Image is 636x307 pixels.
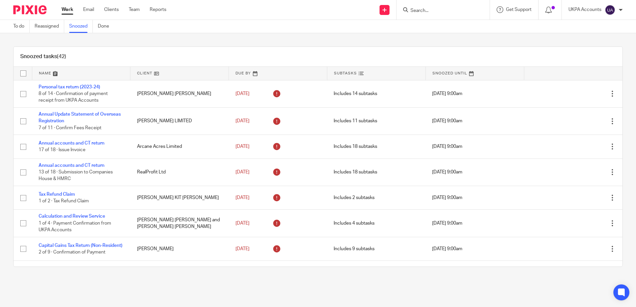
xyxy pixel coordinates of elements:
[39,126,101,130] span: 7 of 11 · Confirm Fees Receipt
[39,243,122,248] a: Capital Gains Tax Return (Non-Resident)
[83,6,94,13] a: Email
[130,158,229,186] td: RealProfit Ltd
[432,91,462,96] span: [DATE] 9:00am
[13,5,47,14] img: Pixie
[334,71,357,75] span: Subtasks
[150,6,166,13] a: Reports
[130,107,229,135] td: [PERSON_NAME] LIMITED
[57,54,66,59] span: (42)
[130,80,229,107] td: [PERSON_NAME] [PERSON_NAME]
[236,170,249,174] span: [DATE]
[432,221,462,226] span: [DATE] 9:00am
[104,6,119,13] a: Clients
[334,91,377,96] span: Includes 14 subtasks
[98,20,114,33] a: Done
[130,261,229,284] td: [PERSON_NAME] [PERSON_NAME]
[334,170,377,174] span: Includes 18 subtasks
[130,135,229,158] td: Arcane Acres Limited
[39,192,75,197] a: Tax Refund Claim
[39,85,100,89] a: Personal tax return (2023-24)
[62,6,73,13] a: Work
[39,91,108,103] span: 8 of 14 · Confirmation of payment receipt from UKPA Accounts
[568,6,601,13] p: UKPA Accounts
[432,170,462,174] span: [DATE] 9:00am
[69,20,93,33] a: Snoozed
[432,119,462,124] span: [DATE] 9:00am
[35,20,64,33] a: Reassigned
[605,5,615,15] img: svg%3E
[20,53,66,60] h1: Snoozed tasks
[506,7,532,12] span: Get Support
[334,144,377,149] span: Includes 18 subtasks
[39,221,111,233] span: 1 of 4 · Payment Confirmation from UKPA Accounts
[130,186,229,210] td: [PERSON_NAME] KIT [PERSON_NAME]
[432,247,462,251] span: [DATE] 9:00am
[130,210,229,237] td: [PERSON_NAME] [PERSON_NAME] and [PERSON_NAME] [PERSON_NAME]
[236,91,249,96] span: [DATE]
[334,221,375,226] span: Includes 4 subtasks
[129,6,140,13] a: Team
[334,119,377,124] span: Includes 11 subtasks
[236,144,249,149] span: [DATE]
[39,199,89,203] span: 1 of 2 · Tax Refund Claim
[236,119,249,123] span: [DATE]
[39,163,104,168] a: Annual accounts and CT return
[13,20,30,33] a: To do
[432,144,462,149] span: [DATE] 9:00am
[39,148,85,153] span: 17 of 18 · Issue Invoice
[236,247,249,251] span: [DATE]
[130,237,229,260] td: [PERSON_NAME]
[236,195,249,200] span: [DATE]
[39,141,104,146] a: Annual accounts and CT return
[410,8,470,14] input: Search
[334,195,375,200] span: Includes 2 subtasks
[39,170,113,181] span: 13 of 18 · Submission to Companies House & HMRC
[39,250,105,255] span: 2 of 9 · Confirmation of Payment
[236,221,249,226] span: [DATE]
[432,195,462,200] span: [DATE] 9:00am
[334,247,375,251] span: Includes 9 subtasks
[39,112,121,123] a: Annual Update Statement of Overseas Registration
[39,214,105,219] a: Calculation and Review Service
